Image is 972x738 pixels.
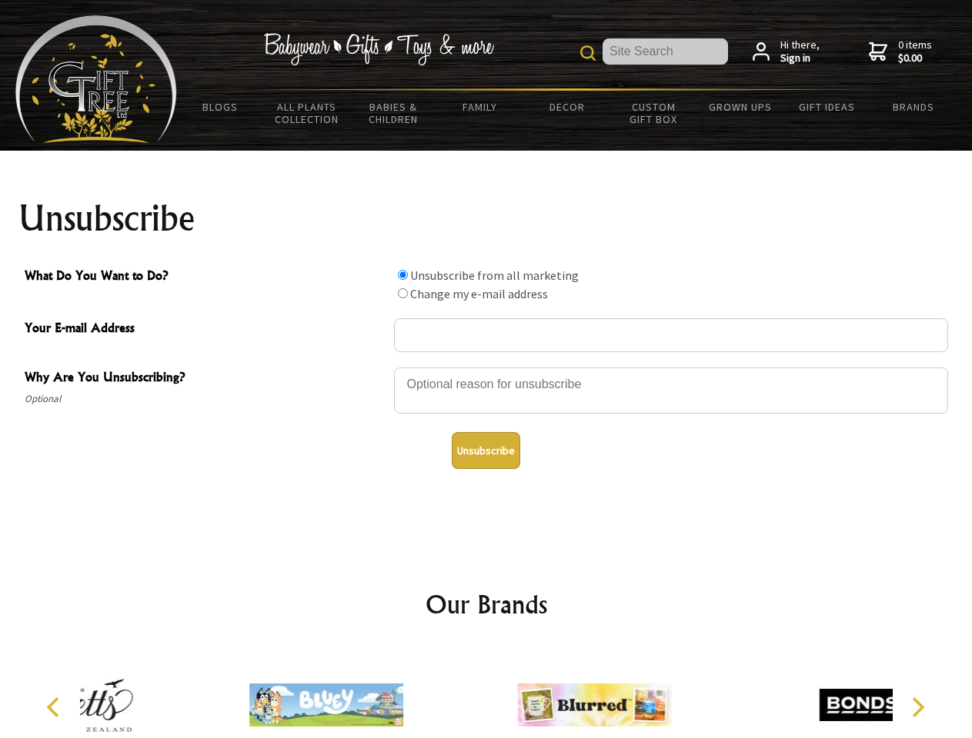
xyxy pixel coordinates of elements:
[18,200,954,237] h1: Unsubscribe
[394,318,948,352] input: Your E-mail Address
[31,586,942,623] h2: Our Brands
[523,91,610,123] a: Decor
[263,33,494,65] img: Babywear - Gifts - Toys & more
[437,91,524,123] a: Family
[870,91,957,123] a: Brands
[394,367,948,414] textarea: Why Are You Unsubscribing?
[898,52,932,65] strong: $0.00
[753,38,820,65] a: Hi there,Sign in
[25,390,386,408] span: Optional
[610,91,697,135] a: Custom Gift Box
[350,91,437,135] a: Babies & Children
[869,38,932,65] a: 0 items$0.00
[783,91,870,123] a: Gift Ideas
[177,91,264,123] a: BLOGS
[398,270,408,280] input: What Do You Want to Do?
[410,268,579,283] label: Unsubscribe from all marketing
[603,38,728,65] input: Site Search
[38,690,72,724] button: Previous
[15,15,177,143] img: Babyware - Gifts - Toys and more...
[580,45,596,61] img: product search
[25,266,386,288] span: What Do You Want to Do?
[452,432,520,469] button: Unsubscribe
[264,91,351,135] a: All Plants Collection
[780,52,820,65] strong: Sign in
[780,38,820,65] span: Hi there,
[900,690,934,724] button: Next
[25,318,386,341] span: Your E-mail Address
[398,288,408,298] input: What Do You Want to Do?
[898,38,932,65] span: 0 items
[696,91,783,123] a: Grown Ups
[25,367,386,390] span: Why Are You Unsubscribing?
[410,286,548,301] label: Change my e-mail address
